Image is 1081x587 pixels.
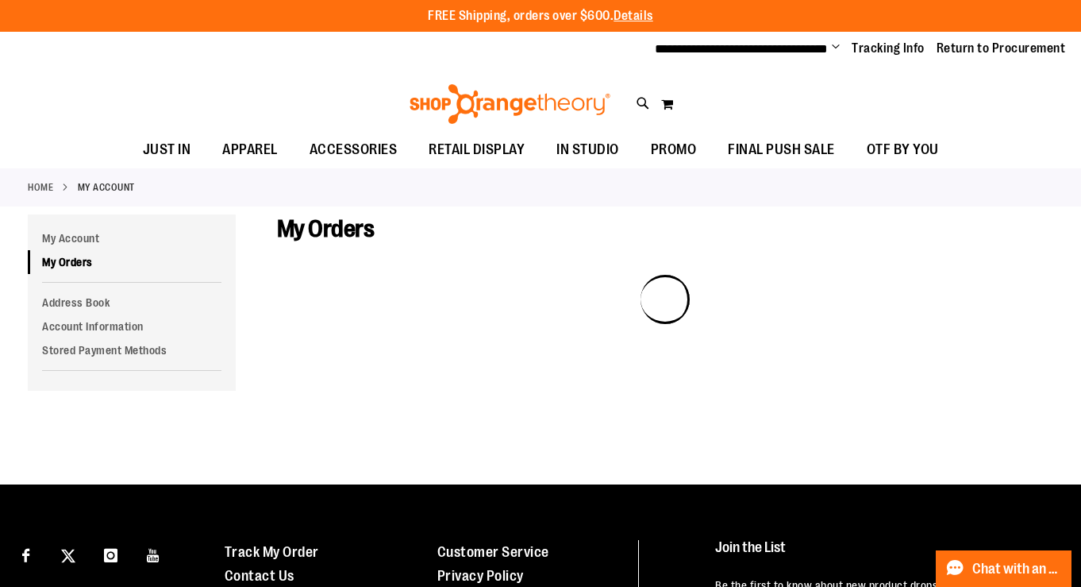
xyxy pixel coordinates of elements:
h4: Join the List [715,540,1052,570]
span: My Orders [277,215,375,242]
a: Home [28,180,53,195]
a: Details [614,9,653,23]
a: Customer Service [437,544,549,560]
a: Privacy Policy [437,568,524,584]
span: FINAL PUSH SALE [728,132,835,168]
span: JUST IN [143,132,191,168]
a: Visit our X page [55,540,83,568]
button: Chat with an Expert [936,550,1072,587]
p: FREE Shipping, orders over $600. [428,7,653,25]
a: Visit our Facebook page [12,540,40,568]
a: Stored Payment Methods [28,338,236,362]
span: IN STUDIO [556,132,619,168]
img: Twitter [61,549,75,563]
span: APPAREL [222,132,278,168]
button: Account menu [832,41,840,56]
a: Address Book [28,291,236,315]
span: RETAIL DISPLAY [429,132,525,168]
strong: My Account [78,180,135,195]
a: Tracking Info [852,40,925,57]
span: OTF BY YOU [867,132,939,168]
a: My Orders [28,250,236,274]
a: My Account [28,226,236,250]
span: Chat with an Expert [972,562,1062,577]
a: Contact Us [225,568,294,584]
a: Return to Procurement [937,40,1066,57]
a: Visit our Instagram page [97,540,125,568]
span: ACCESSORIES [310,132,398,168]
a: Account Information [28,315,236,338]
span: PROMO [651,132,697,168]
img: Shop Orangetheory [407,84,613,124]
a: Visit our Youtube page [140,540,167,568]
a: Track My Order [225,544,319,560]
